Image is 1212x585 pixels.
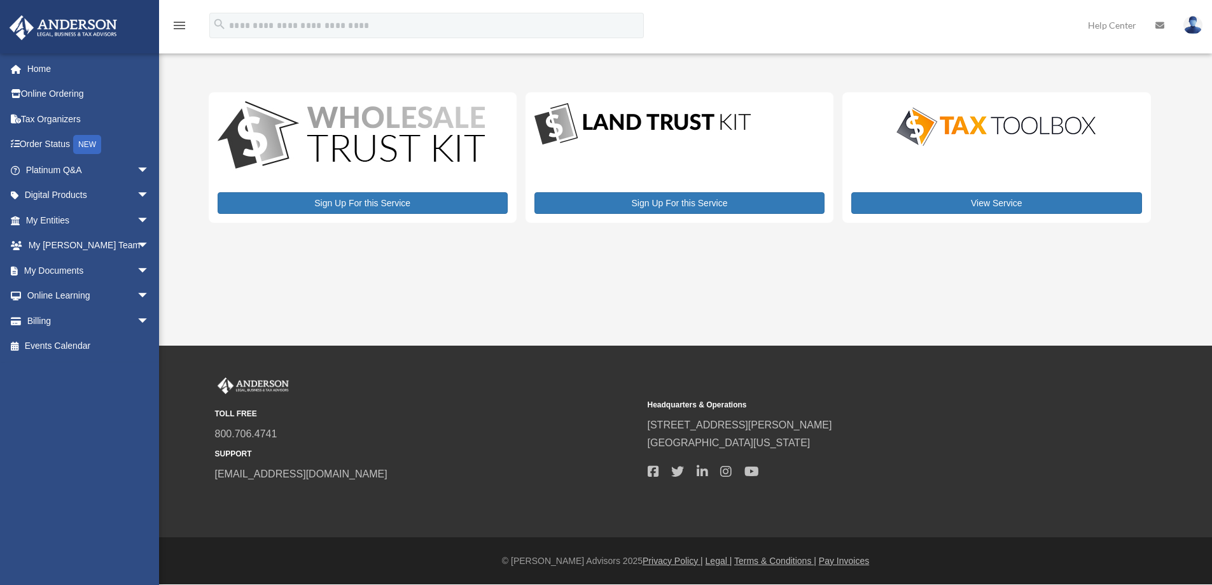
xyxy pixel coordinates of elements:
span: arrow_drop_down [137,258,162,284]
a: [GEOGRAPHIC_DATA][US_STATE] [648,437,811,448]
a: Platinum Q&Aarrow_drop_down [9,157,169,183]
a: Online Ordering [9,81,169,107]
a: Pay Invoices [819,556,869,566]
a: 800.706.4741 [215,428,277,439]
img: WS-Trust-Kit-lgo-1.jpg [218,101,485,172]
img: LandTrust_lgo-1.jpg [534,101,751,148]
a: Digital Productsarrow_drop_down [9,183,162,208]
div: © [PERSON_NAME] Advisors 2025 [159,553,1212,569]
span: arrow_drop_down [137,157,162,183]
a: [STREET_ADDRESS][PERSON_NAME] [648,419,832,430]
a: My [PERSON_NAME] Teamarrow_drop_down [9,233,169,258]
a: Privacy Policy | [643,556,703,566]
a: Home [9,56,169,81]
a: View Service [851,192,1141,214]
span: arrow_drop_down [137,208,162,234]
img: User Pic [1183,16,1202,34]
img: Anderson Advisors Platinum Portal [215,377,291,394]
i: menu [172,18,187,33]
small: SUPPORT [215,448,639,461]
a: menu [172,22,187,33]
a: Sign Up For this Service [534,192,825,214]
span: arrow_drop_down [137,183,162,209]
img: Anderson Advisors Platinum Portal [6,15,121,40]
small: Headquarters & Operations [648,398,1071,412]
a: My Documentsarrow_drop_down [9,258,169,283]
a: Online Learningarrow_drop_down [9,283,169,309]
a: [EMAIL_ADDRESS][DOMAIN_NAME] [215,469,387,479]
small: TOLL FREE [215,407,639,421]
div: NEW [73,135,101,154]
span: arrow_drop_down [137,308,162,334]
span: arrow_drop_down [137,283,162,309]
a: Order StatusNEW [9,132,169,158]
a: Sign Up For this Service [218,192,508,214]
a: My Entitiesarrow_drop_down [9,208,169,233]
a: Legal | [706,556,732,566]
a: Events Calendar [9,334,169,359]
span: arrow_drop_down [137,233,162,259]
i: search [212,17,226,31]
a: Terms & Conditions | [734,556,816,566]
a: Billingarrow_drop_down [9,308,169,334]
a: Tax Organizers [9,106,169,132]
